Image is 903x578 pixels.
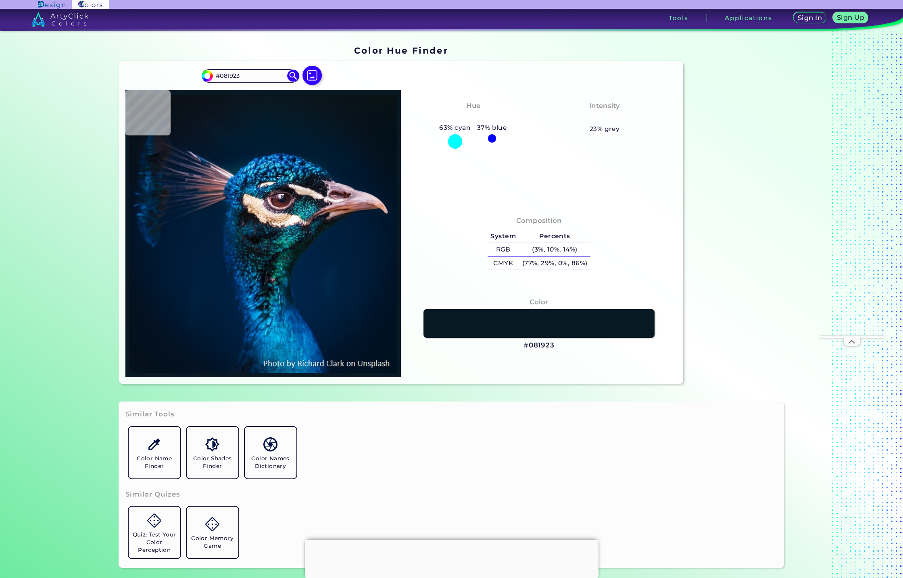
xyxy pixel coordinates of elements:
img: icon_color_shades.svg [205,437,219,451]
iframe: Advertisement [820,94,884,336]
h3: #081923 [523,341,555,350]
img: ArtyClick Design logo [38,1,65,8]
img: icon_color_name_finder.svg [147,437,161,451]
h5: CMYK [488,257,519,270]
img: icon search [287,70,299,82]
h4: Hue [466,100,480,112]
input: type color.. [213,71,288,81]
a: Color Shades Finder [184,424,242,482]
h3: Similar Tools [125,410,175,419]
h5: Percents [519,230,590,243]
h3: Similar Quizes [125,490,180,499]
h4: Intensity [589,100,620,112]
h5: Color Name Finder [132,455,177,470]
h5: RGB [488,243,519,256]
h5: 37% blue [474,123,510,133]
iframe: Advertisement [686,42,787,387]
h3: Applications [725,15,772,21]
img: icon_color_names_dictionary.svg [263,437,277,451]
h3: Moderate [584,113,626,123]
a: Sign Up [832,12,869,24]
img: img_pavlin.jpg [129,94,397,373]
a: Color Name Finder [125,424,184,482]
img: icon_game.svg [147,514,161,528]
h5: Color Shades Finder [190,455,235,470]
h5: 63% cyan [436,123,474,133]
a: Color Names Dictionary [242,424,300,482]
h5: Quiz: Test Your Color Perception [132,531,177,554]
h5: Sign In [797,15,822,21]
h4: Composition [516,215,562,227]
img: icon_game.svg [205,517,219,531]
h5: (77%, 29%, 0%, 86%) [519,257,590,270]
a: Color Memory Game [184,503,242,561]
h5: 23% grey [590,124,620,134]
h5: Color Names Dictionary [248,455,293,470]
iframe: Advertisement [305,540,599,576]
h5: Color Memory Game [190,534,235,550]
h3: Tools [669,15,688,21]
img: icon picture [302,66,322,85]
img: logo_artyclick_colors_white.svg [31,12,88,27]
h3: Bluish Cyan [447,113,499,123]
h5: System [488,230,519,243]
h1: Color Hue Finder [354,44,448,56]
a: Sign In [792,12,827,24]
h5: Sign Up [836,14,865,21]
a: Quiz: Test Your Color Perception [125,503,184,561]
h5: (3%, 10%, 14%) [519,243,590,256]
h4: Color [530,296,548,308]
